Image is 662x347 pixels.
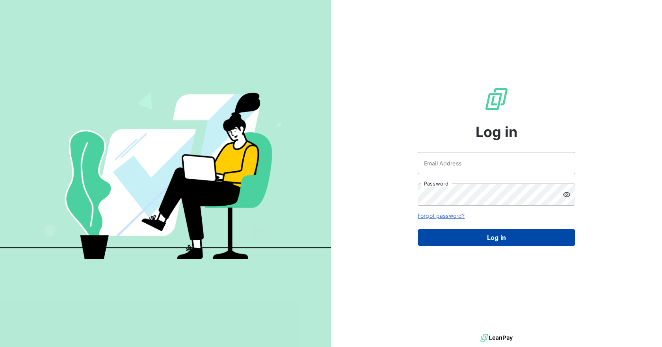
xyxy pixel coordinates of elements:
img: logo [480,332,513,344]
a: Forgot password? [418,212,465,219]
button: Log in [418,229,575,246]
img: LeanPay Logo [484,87,509,112]
span: Log in [476,121,518,143]
input: placeholder [418,152,575,174]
